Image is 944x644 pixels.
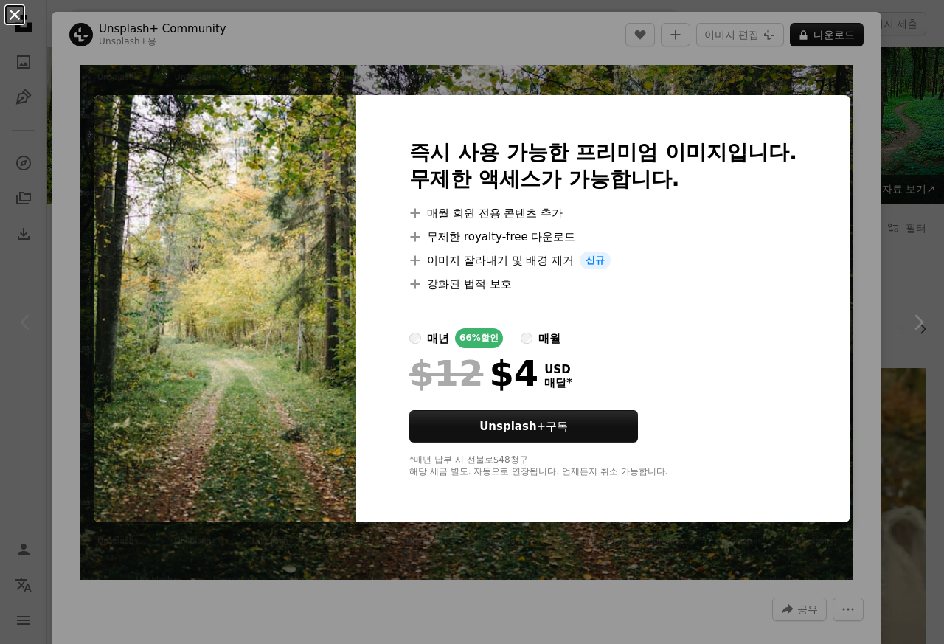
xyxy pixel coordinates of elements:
[479,420,546,433] strong: Unsplash+
[409,410,638,443] button: Unsplash+구독
[94,95,356,522] img: premium_photo-1665311552973-53cdaeaa52c3
[544,363,572,376] span: USD
[538,330,560,347] div: 매월
[409,204,797,222] li: 매월 회원 전용 콘텐츠 추가
[409,139,797,193] h2: 즉시 사용 가능한 프리미엄 이미지입니다. 무제한 액세스가 가능합니다.
[409,275,797,293] li: 강화된 법적 보호
[409,228,797,246] li: 무제한 royalty-free 다운로드
[409,354,483,392] span: $12
[521,333,532,344] input: 매월
[455,328,503,348] div: 66% 할인
[409,252,797,269] li: 이미지 잘라내기 및 배경 제거
[409,454,797,478] div: *매년 납부 시 선불로 $48 청구 해당 세금 별도. 자동으로 연장됩니다. 언제든지 취소 가능합니다.
[427,330,449,347] div: 매년
[409,354,538,392] div: $4
[580,252,611,269] span: 신규
[409,333,421,344] input: 매년66%할인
